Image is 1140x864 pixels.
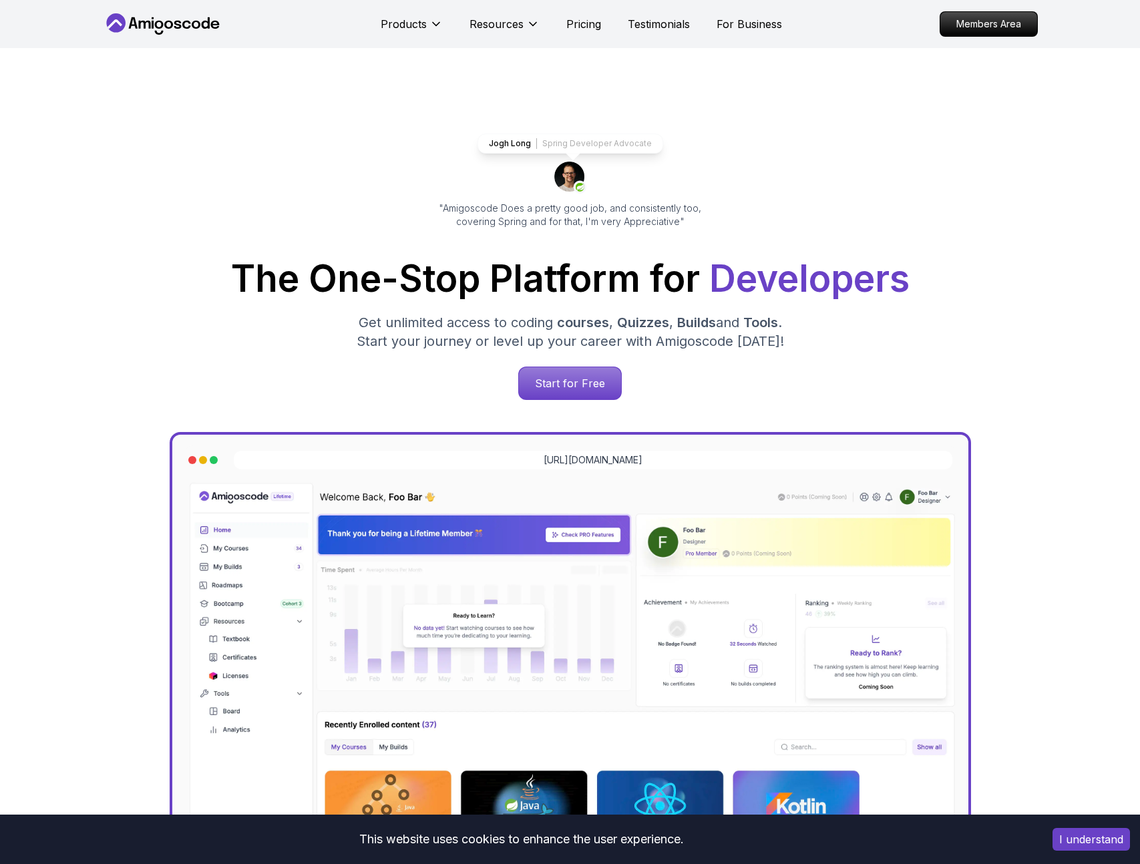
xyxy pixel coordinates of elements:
[743,314,778,331] span: Tools
[554,162,586,194] img: josh long
[519,367,621,399] p: Start for Free
[346,313,795,351] p: Get unlimited access to coding , , and . Start your journey or level up your career with Amigosco...
[677,314,716,331] span: Builds
[518,367,622,400] a: Start for Free
[381,16,443,43] button: Products
[114,260,1027,297] h1: The One-Stop Platform for
[557,314,609,331] span: courses
[566,16,601,32] a: Pricing
[628,16,690,32] a: Testimonials
[381,16,427,32] p: Products
[717,16,782,32] a: For Business
[544,453,642,467] a: [URL][DOMAIN_NAME]
[10,825,1032,854] div: This website uses cookies to enhance the user experience.
[1053,828,1130,851] button: Accept cookies
[940,12,1037,36] p: Members Area
[421,202,720,228] p: "Amigoscode Does a pretty good job, and consistently too, covering Spring and for that, I'm very ...
[489,138,531,149] p: Jogh Long
[469,16,524,32] p: Resources
[617,314,669,331] span: Quizzes
[709,256,910,300] span: Developers
[469,16,540,43] button: Resources
[940,11,1038,37] a: Members Area
[542,138,652,149] p: Spring Developer Advocate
